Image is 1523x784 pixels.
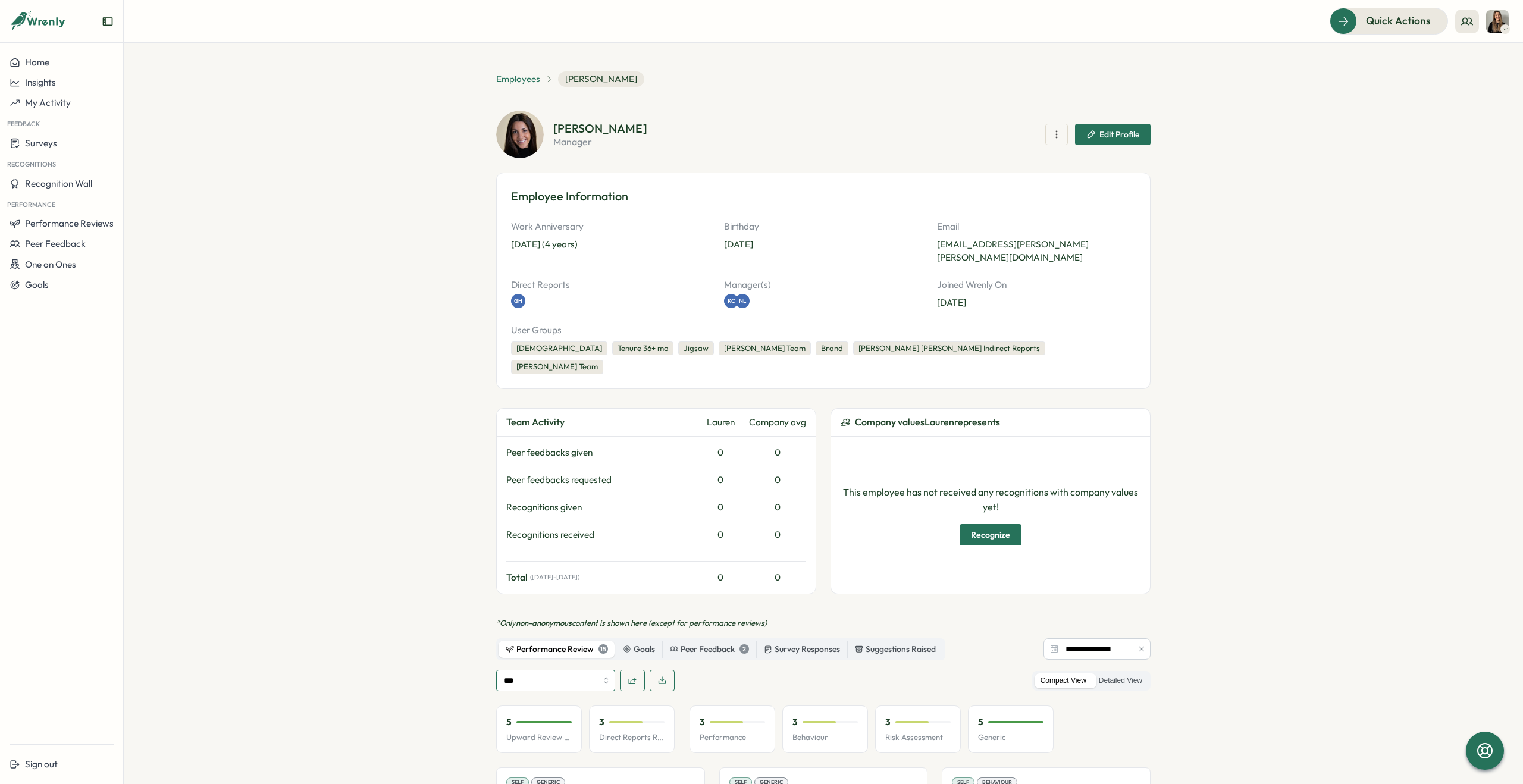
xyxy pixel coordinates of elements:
div: 0 [697,501,744,514]
span: NL [739,296,746,305]
div: Lauren [697,416,744,429]
span: Quick Actions [1366,13,1431,29]
div: Team Activity [506,415,692,429]
p: Generic [978,732,1043,743]
button: Expand sidebar [102,15,114,27]
img: Lauren Hymanson [496,111,544,158]
div: Brand [816,341,848,356]
span: ( [DATE] - [DATE] ) [530,573,579,581]
span: My Activity [25,97,71,108]
div: Tenure 36+ mo [612,341,673,356]
p: [DATE] [937,296,1136,309]
div: Survey Responses [764,643,840,656]
div: Peer feedbacks requested [506,473,692,487]
a: KC [724,294,738,308]
button: Recognize [960,524,1021,545]
div: Peer Feedback [670,643,749,656]
p: 5 [978,716,983,729]
a: NL [738,294,753,308]
p: This employee has not received any recognitions with company values yet! [841,485,1140,515]
span: Recognize [971,525,1010,545]
span: KC [728,296,735,305]
p: *Only content is shown here (except for performance reviews) [496,618,1151,629]
div: [PERSON_NAME] [PERSON_NAME] Indirect Reports [853,341,1045,356]
span: One on Ones [25,259,76,270]
p: [EMAIL_ADDRESS][PERSON_NAME][PERSON_NAME][DOMAIN_NAME] [937,238,1136,264]
div: Jigsaw [678,341,714,356]
p: Manager(s) [724,278,923,291]
a: GH [511,294,525,308]
p: 3 [792,716,798,729]
p: Performance [700,732,765,743]
p: Email [937,220,1136,233]
p: manager [553,137,647,146]
p: 3 [599,716,604,729]
div: 0 [697,473,744,487]
p: User Groups [511,324,1136,337]
div: [PERSON_NAME] Team [511,360,603,374]
p: Joined Wrenly On [937,278,1136,291]
div: [DEMOGRAPHIC_DATA] [511,341,607,356]
p: Birthday [724,220,923,233]
span: Peer Feedback [25,238,86,249]
span: Goals [25,279,49,290]
div: 0 [749,571,806,584]
span: [PERSON_NAME] [558,71,644,87]
span: GH [514,296,522,305]
label: Detailed View [1093,673,1148,688]
p: [DATE] (4 years) [511,238,710,251]
div: Recognitions given [506,501,692,514]
div: Recognitions received [506,528,692,541]
span: Edit Profile [1099,130,1139,139]
p: Direct Reports [511,278,710,291]
button: Quick Actions [1330,8,1448,34]
p: 5 [506,716,512,729]
p: Risk Assessment [885,732,951,743]
div: 0 [749,473,806,487]
label: Compact View [1035,673,1092,688]
span: Recognition Wall [25,178,92,189]
div: 0 [749,528,806,541]
a: Employees [496,73,540,86]
div: [PERSON_NAME] Team [719,341,811,356]
div: 0 [749,501,806,514]
div: Goals [623,643,655,656]
div: Company avg [749,416,806,429]
p: Behaviour [792,732,858,743]
h2: [PERSON_NAME] [553,123,647,134]
h3: Employee Information [511,187,1136,206]
div: 0 [697,528,744,541]
div: Peer feedbacks given [506,446,692,459]
p: [DATE] [724,238,923,251]
div: 0 [697,571,744,584]
p: 3 [700,716,705,729]
div: 2 [739,644,749,654]
img: Niamh Linton [1486,10,1509,33]
span: Total [506,571,528,584]
button: Edit Profile [1075,124,1151,145]
p: 3 [885,716,891,729]
div: 0 [749,446,806,459]
span: Sign out [25,758,58,770]
div: Performance Review [506,643,608,656]
span: Performance Reviews [25,218,114,229]
span: Company values Lauren represents [855,415,1000,429]
span: Surveys [25,137,57,149]
span: non-anonymous [516,618,572,628]
div: 15 [598,644,608,654]
p: Work Anniversary [511,220,710,233]
span: Home [25,57,49,68]
span: Insights [25,77,56,88]
div: Suggestions Raised [855,643,936,656]
p: Direct Reports Review Avg [599,732,665,743]
div: 0 [697,446,744,459]
p: Upward Review Avg [506,732,572,743]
